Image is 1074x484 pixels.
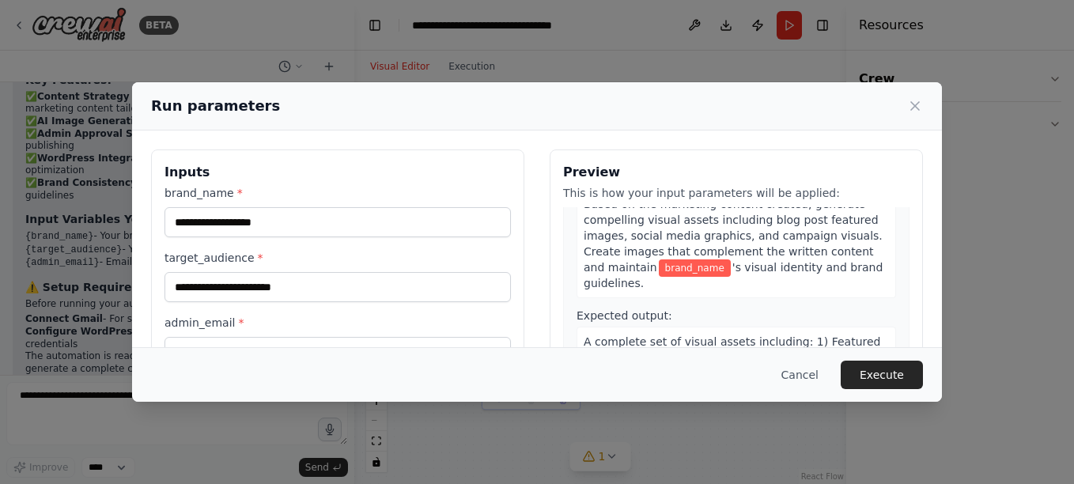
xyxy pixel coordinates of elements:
[584,261,883,289] span: 's visual identity and brand guidelines.
[165,250,511,266] label: target_audience
[584,198,883,274] span: Based on the marketing content created, generate compelling visual assets including blog post fea...
[577,309,672,322] span: Expected output:
[165,315,511,331] label: admin_email
[563,185,909,201] p: This is how your input parameters will be applied:
[151,95,280,117] h2: Run parameters
[165,185,511,201] label: brand_name
[584,335,883,443] span: A complete set of visual assets including: 1) Featured images for each blog post (1200x630px), 2)...
[769,361,831,389] button: Cancel
[563,163,909,182] h3: Preview
[841,361,923,389] button: Execute
[165,163,511,182] h3: Inputs
[659,259,731,277] span: Variable: brand_name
